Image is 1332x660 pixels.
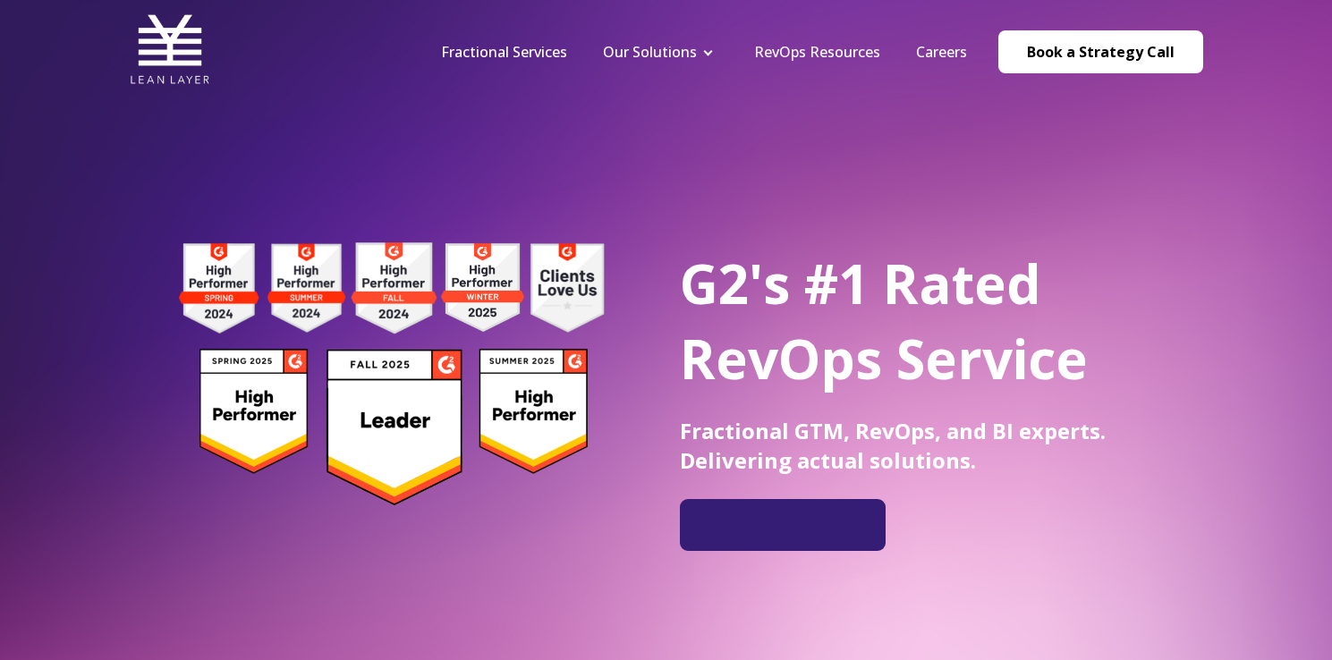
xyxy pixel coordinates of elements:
img: g2 badges [148,237,635,511]
a: Our Solutions [603,42,697,62]
iframe: Embedded CTA [689,506,877,544]
a: Careers [916,42,967,62]
img: Lean Layer Logo [130,9,210,89]
a: Book a Strategy Call [998,30,1203,73]
a: Fractional Services [441,42,567,62]
div: Navigation Menu [423,42,985,62]
a: RevOps Resources [754,42,880,62]
span: Fractional GTM, RevOps, and BI experts. Delivering actual solutions. [680,416,1106,475]
span: G2's #1 Rated RevOps Service [680,247,1088,395]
